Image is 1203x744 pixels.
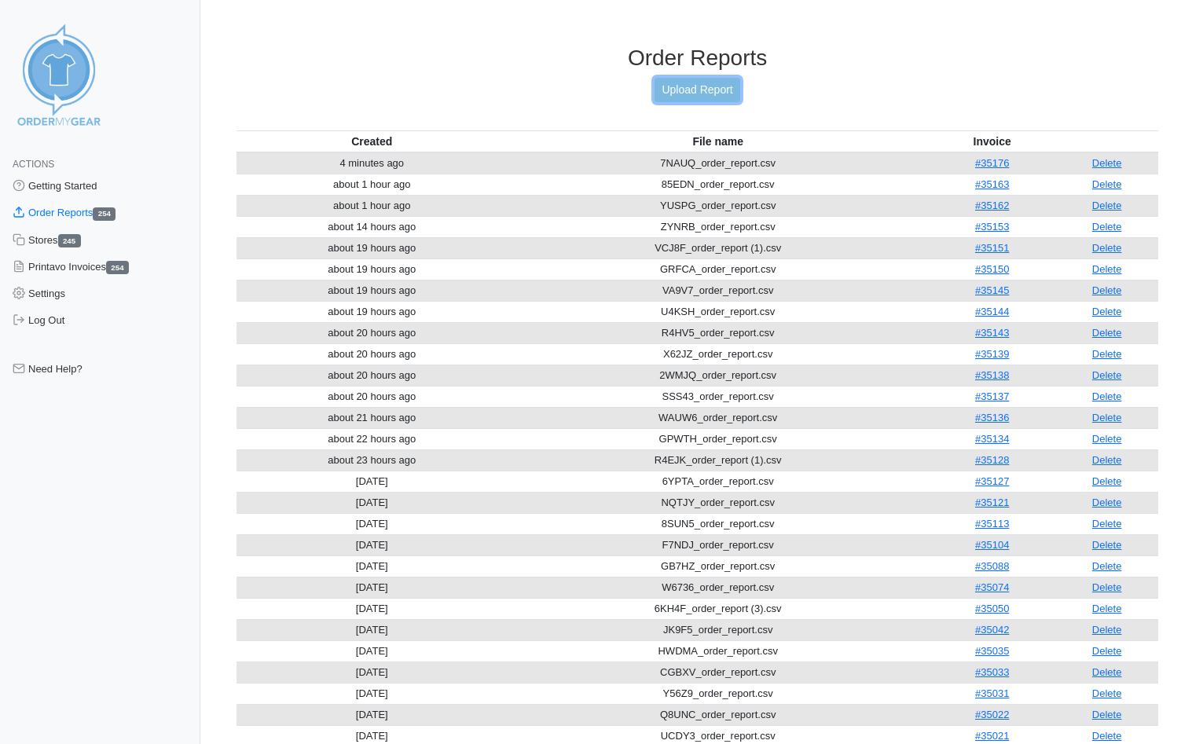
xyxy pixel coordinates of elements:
[507,130,929,152] th: File name
[1092,348,1122,360] a: Delete
[655,78,739,102] a: Upload Report
[507,365,929,386] td: 2WMJQ_order_report.csv
[1092,581,1122,593] a: Delete
[1092,497,1122,508] a: Delete
[1092,709,1122,720] a: Delete
[975,497,1009,508] a: #35121
[975,178,1009,190] a: #35163
[507,174,929,195] td: 85EDN_order_report.csv
[975,390,1009,402] a: #35137
[237,301,507,322] td: about 19 hours ago
[237,555,507,577] td: [DATE]
[975,200,1009,211] a: #35162
[1092,666,1122,678] a: Delete
[237,662,507,683] td: [DATE]
[237,704,507,725] td: [DATE]
[237,407,507,428] td: about 21 hours ago
[507,237,929,258] td: VCJ8F_order_report (1).csv
[237,216,507,237] td: about 14 hours ago
[975,157,1009,169] a: #35176
[237,343,507,365] td: about 20 hours ago
[237,683,507,704] td: [DATE]
[975,645,1009,657] a: #35035
[975,539,1009,551] a: #35104
[237,471,507,492] td: [DATE]
[237,428,507,449] td: about 22 hours ago
[507,152,929,174] td: 7NAUQ_order_report.csv
[975,369,1009,381] a: #35138
[975,687,1009,699] a: #35031
[507,322,929,343] td: R4HV5_order_report.csv
[507,704,929,725] td: Q8UNC_order_report.csv
[507,386,929,407] td: SSS43_order_report.csv
[507,492,929,513] td: NQTJY_order_report.csv
[237,365,507,386] td: about 20 hours ago
[507,301,929,322] td: U4KSH_order_report.csv
[1092,454,1122,466] a: Delete
[975,475,1009,487] a: #35127
[1092,390,1122,402] a: Delete
[975,518,1009,530] a: #35113
[237,640,507,662] td: [DATE]
[507,619,929,640] td: JK9F5_order_report.csv
[507,343,929,365] td: X62JZ_order_report.csv
[1092,645,1122,657] a: Delete
[1092,263,1122,275] a: Delete
[975,709,1009,720] a: #35022
[507,577,929,598] td: W6736_order_report.csv
[237,577,507,598] td: [DATE]
[975,666,1009,678] a: #35033
[237,280,507,301] td: about 19 hours ago
[975,454,1009,466] a: #35128
[975,327,1009,339] a: #35143
[975,560,1009,572] a: #35088
[975,730,1009,742] a: #35021
[975,263,1009,275] a: #35150
[1092,539,1122,551] a: Delete
[507,195,929,216] td: YUSPG_order_report.csv
[237,449,507,471] td: about 23 hours ago
[237,534,507,555] td: [DATE]
[507,407,929,428] td: WAUW6_order_report.csv
[1092,221,1122,233] a: Delete
[237,492,507,513] td: [DATE]
[237,152,507,174] td: 4 minutes ago
[507,534,929,555] td: F7NDJ_order_report.csv
[975,221,1009,233] a: #35153
[237,174,507,195] td: about 1 hour ago
[1092,730,1122,742] a: Delete
[58,234,81,247] span: 245
[507,216,929,237] td: ZYNRB_order_report.csv
[237,598,507,619] td: [DATE]
[975,581,1009,593] a: #35074
[1092,433,1122,445] a: Delete
[1092,603,1122,614] a: Delete
[507,683,929,704] td: Y56Z9_order_report.csv
[975,242,1009,254] a: #35151
[507,258,929,280] td: GRFCA_order_report.csv
[975,306,1009,317] a: #35144
[929,130,1055,152] th: Invoice
[237,130,507,152] th: Created
[237,258,507,280] td: about 19 hours ago
[975,412,1009,423] a: #35136
[237,513,507,534] td: [DATE]
[1092,412,1122,423] a: Delete
[93,207,116,221] span: 254
[507,640,929,662] td: HWDMA_order_report.csv
[975,348,1009,360] a: #35139
[507,280,929,301] td: VA9V7_order_report.csv
[507,513,929,534] td: 8SUN5_order_report.csv
[1092,518,1122,530] a: Delete
[237,619,507,640] td: [DATE]
[13,159,54,170] span: Actions
[237,195,507,216] td: about 1 hour ago
[507,471,929,492] td: 6YPTA_order_report.csv
[507,449,929,471] td: R4EJK_order_report (1).csv
[507,555,929,577] td: GB7HZ_order_report.csv
[1092,560,1122,572] a: Delete
[507,598,929,619] td: 6KH4F_order_report (3).csv
[507,662,929,683] td: CGBXV_order_report.csv
[1092,200,1122,211] a: Delete
[237,386,507,407] td: about 20 hours ago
